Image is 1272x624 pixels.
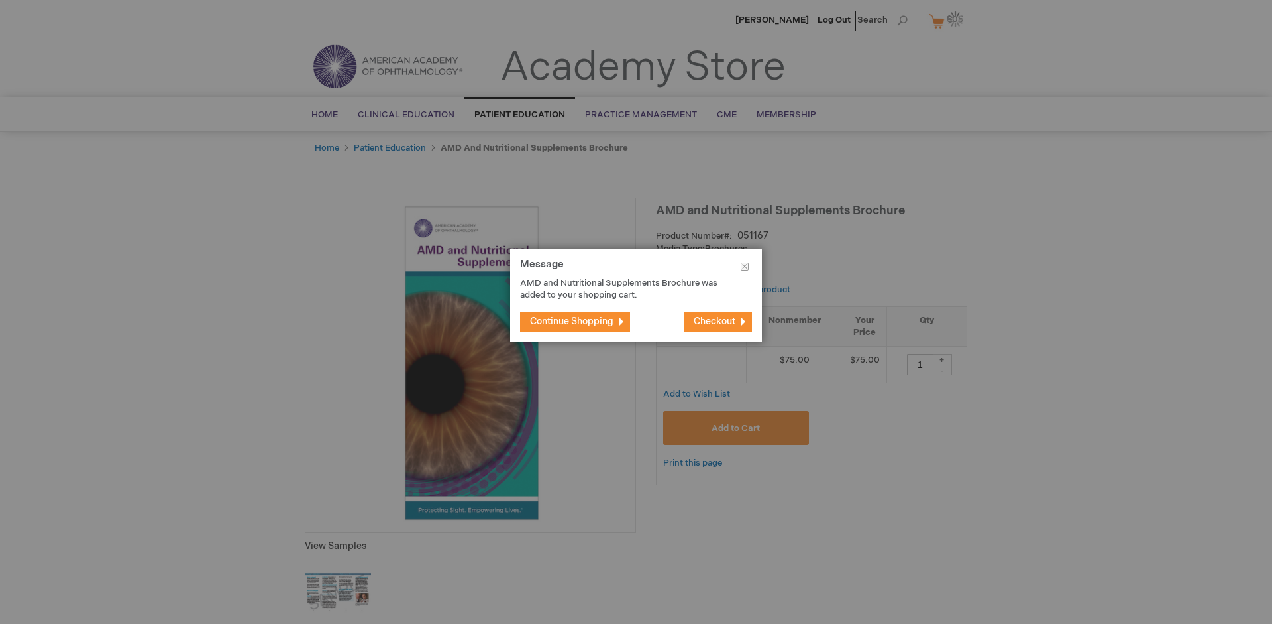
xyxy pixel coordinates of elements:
[530,316,613,327] span: Continue Shopping
[694,316,735,327] span: Checkout
[520,312,630,332] button: Continue Shopping
[684,312,752,332] button: Checkout
[520,259,752,277] h1: Message
[520,277,732,302] p: AMD and Nutritional Supplements Brochure was added to your shopping cart.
